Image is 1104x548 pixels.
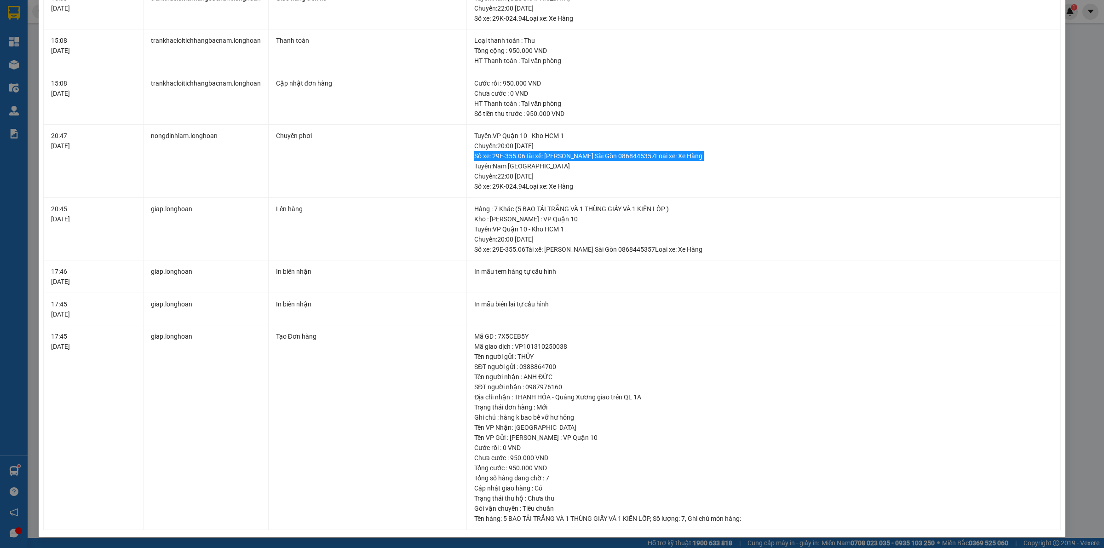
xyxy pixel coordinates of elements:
[474,341,1053,352] div: Mã giao dịch : VP101310250038
[474,422,1053,433] div: Tên VP Nhận: [GEOGRAPHIC_DATA]
[51,331,136,352] div: 17:45 [DATE]
[474,352,1053,362] div: Tên người gửi : THỦY
[144,293,269,326] td: giap.longhoan
[276,131,459,141] div: Chuyển phơi
[474,109,1053,119] div: Số tiền thu trước : 950.000 VND
[474,331,1053,341] div: Mã GD : 7X5CEB5Y
[474,412,1053,422] div: Ghi chú : hàng k bao bể vỡ hư hỏng
[144,198,269,261] td: giap.longhoan
[474,402,1053,412] div: Trạng thái đơn hàng : Mới
[51,131,136,151] div: 20:47 [DATE]
[276,331,459,341] div: Tạo Đơn hàng
[474,224,1053,254] div: Tuyến : VP Quận 10 - Kho HCM 1 Chuyến: 20:00 [DATE] Số xe: 29E-355.06 Tài xế: [PERSON_NAME] Sài G...
[474,372,1053,382] div: Tên người nhận : ANH ĐỨC
[474,204,1053,214] div: Hàng : 7 Khác (5 BAO TẢI TRẮNG VÀ 1 THÙNG GIẤY VÀ 1 KIÊN LỐP )
[681,515,685,522] span: 7
[474,98,1053,109] div: HT Thanh toán : Tại văn phòng
[474,266,1053,277] div: In mẫu tem hàng tự cấu hình
[276,78,459,88] div: Cập nhật đơn hàng
[144,260,269,293] td: giap.longhoan
[474,463,1053,473] div: Tổng cước : 950.000 VND
[51,299,136,319] div: 17:45 [DATE]
[474,214,1053,224] div: Kho : [PERSON_NAME] : VP Quận 10
[474,483,1053,493] div: Cập nhật giao hàng : Có
[276,266,459,277] div: In biên nhận
[474,382,1053,392] div: SĐT người nhận : 0987976160
[474,46,1053,56] div: Tổng cộng : 950.000 VND
[474,56,1053,66] div: HT Thanh toán : Tại văn phòng
[51,35,136,56] div: 15:08 [DATE]
[474,443,1053,453] div: Cước rồi : 0 VND
[474,453,1053,463] div: Chưa cước : 950.000 VND
[474,78,1053,88] div: Cước rồi : 950.000 VND
[474,35,1053,46] div: Loại thanh toán : Thu
[474,299,1053,309] div: In mẫu biên lai tự cấu hình
[474,433,1053,443] div: Tên VP Gửi : [PERSON_NAME] : VP Quận 10
[51,78,136,98] div: 15:08 [DATE]
[51,204,136,224] div: 20:45 [DATE]
[144,72,269,125] td: trankhacloitichhangbacnam.longhoan
[144,125,269,198] td: nongdinhlam.longhoan
[276,204,459,214] div: Lên hàng
[51,266,136,287] div: 17:46 [DATE]
[474,131,1053,161] div: Tuyến : VP Quận 10 - Kho HCM 1 Chuyến: 20:00 [DATE] Số xe: 29E-355.06 Tài xế: [PERSON_NAME] Sài G...
[276,35,459,46] div: Thanh toán
[144,325,269,530] td: giap.longhoan
[474,473,1053,483] div: Tổng số hàng đang chờ : 7
[474,493,1053,503] div: Trạng thái thu hộ : Chưa thu
[474,362,1053,372] div: SĐT người gửi : 0388864700
[276,299,459,309] div: In biên nhận
[474,392,1053,402] div: Địa chỉ nhận : THANH HÓA - Quảng Xương giao trên QL 1A
[474,161,1053,191] div: Tuyến : Nam [GEOGRAPHIC_DATA] Chuyến: 22:00 [DATE] Số xe: 29K-024.94 Loại xe: Xe Hàng
[503,515,650,522] span: 5 BAO TẢI TRẮNG VÀ 1 THÙNG GIẤY VÀ 1 KIÊN LỐP
[144,29,269,72] td: trankhacloitichhangbacnam.longhoan
[474,503,1053,513] div: Gói vận chuyển : Tiêu chuẩn
[474,88,1053,98] div: Chưa cước : 0 VND
[474,513,1053,524] div: Tên hàng: , Số lượng: , Ghi chú món hàng:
